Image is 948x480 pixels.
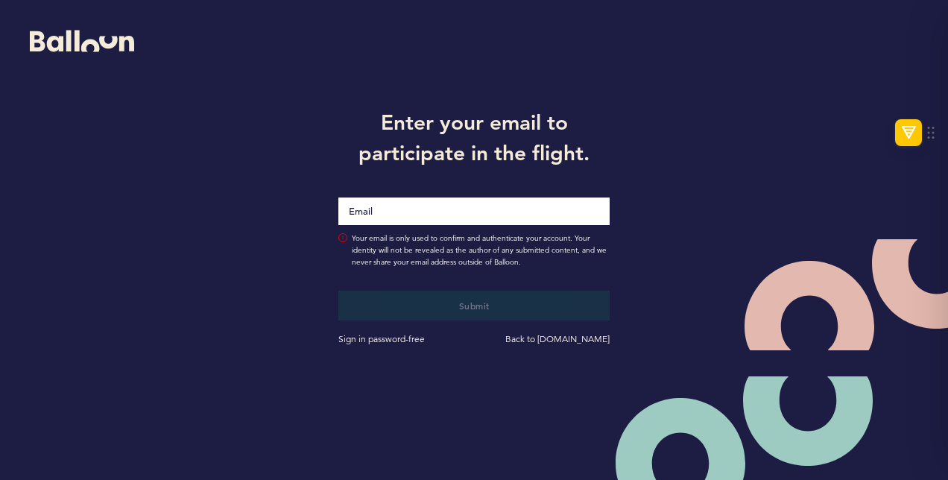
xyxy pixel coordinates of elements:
[338,333,425,344] a: Sign in password-free
[338,291,610,320] button: Submit
[505,333,610,344] a: Back to [DOMAIN_NAME]
[459,300,490,312] span: Submit
[352,233,610,268] span: Your email is only used to confirm and authenticate your account. Your identity will not be revea...
[327,107,621,167] h1: Enter your email to participate in the flight.
[338,198,610,225] input: Email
